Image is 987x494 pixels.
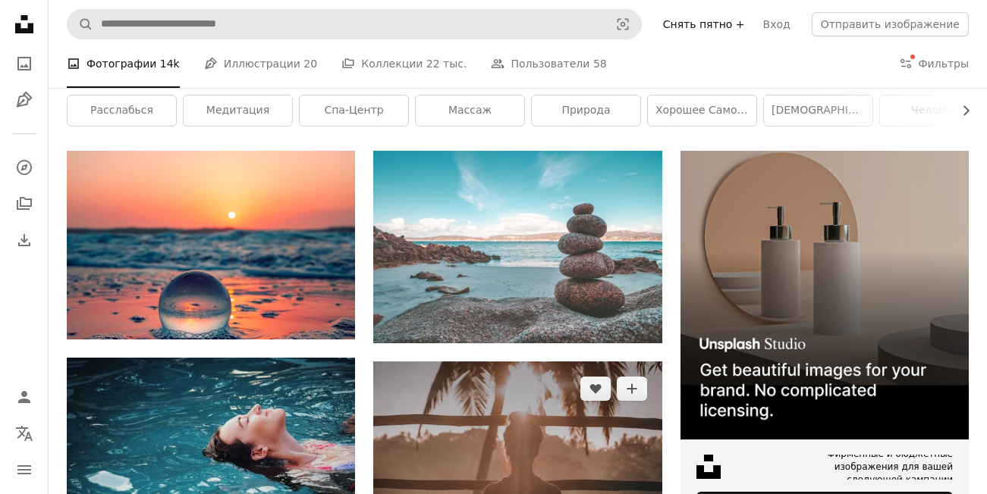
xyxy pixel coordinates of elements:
a: Иллюстрации [9,85,39,115]
a: [DEMOGRAPHIC_DATA] [764,95,872,126]
button: Язык [9,418,39,449]
button: Визуальный поиск [605,10,641,39]
a: Пользователи 58 [491,39,606,88]
a: серые скалы на берегу моря днём [373,239,662,253]
ya-tr-span: 58 [593,58,607,70]
form: Поиск визуальных элементов по всему сайту [67,9,642,39]
a: История загрузок [9,225,39,255]
a: Природа [532,95,640,126]
button: Отправить изображение [812,12,969,36]
ya-tr-span: Природа [561,104,610,116]
button: Нравится [580,377,611,401]
ya-tr-span: расслабься [90,104,153,116]
button: прокрутите список вправо [952,95,969,126]
a: Иллюстрации 20 [204,39,317,88]
a: Коллекции 22 тыс. [341,39,467,88]
ya-tr-span: 20 [303,58,317,70]
img: прозрачный стеклянный шар на воде в дневное время [67,151,355,339]
a: Вход [754,12,800,36]
img: file-1715714113747-b8b0561c490eimage [681,151,969,439]
ya-tr-span: медитация [206,104,269,116]
a: Массаж [416,95,524,126]
ya-tr-span: Фирменные и бюджетные изображения для вашей следующей кампании [827,449,953,485]
button: Меню [9,455,39,485]
a: Коллекции [9,189,39,219]
a: медитация [184,95,292,126]
ya-tr-span: Снять пятно + [663,18,745,30]
img: file-1631678316303-ed18b8b5cb9cimage [696,455,721,479]
button: Фильтры [899,39,969,88]
img: серые скалы на берегу моря днём [373,151,662,342]
a: Главная страница — Unplash [9,9,39,42]
ya-tr-span: Пользователи [511,55,589,72]
a: Снять пятно + [654,12,754,36]
button: Добавить в коллекцию [617,377,647,401]
ya-tr-span: спа-центр [324,104,383,116]
a: расслабься [68,95,176,126]
ya-tr-span: Массаж [448,104,492,116]
ya-tr-span: Коллекции [361,55,423,72]
ya-tr-span: человек [911,104,957,116]
ya-tr-span: Иллюстрации [224,55,300,72]
ya-tr-span: Вход [763,18,791,30]
a: Войдите в систему / Зарегистрируйтесь [9,382,39,412]
button: Поиск Unsplash [68,10,93,39]
a: Фото [9,48,39,79]
a: Исследовать [9,152,39,183]
ya-tr-span: [DEMOGRAPHIC_DATA] [772,104,892,116]
ya-tr-span: Отправить изображение [821,18,960,30]
a: женщина, плывущая по водоёму [67,446,355,460]
a: спа-центр [300,95,408,126]
a: хорошее самочувствие [648,95,756,126]
ya-tr-span: 22 тыс. [426,58,467,70]
ya-tr-span: хорошее самочувствие [655,104,787,116]
a: прозрачный стеклянный шар на воде в дневное время [67,238,355,252]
